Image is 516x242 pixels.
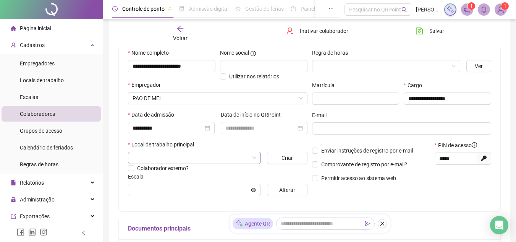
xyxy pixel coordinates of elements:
[20,77,64,83] span: Locais de trabalho
[300,27,348,35] span: Inativar colaborador
[321,175,396,181] span: Permitir acesso ao sistema web
[11,214,16,219] span: export
[20,94,38,100] span: Escalas
[128,172,149,181] label: Escala
[438,141,477,149] span: PIN de acesso
[20,42,45,48] span: Cadastros
[176,25,184,32] span: arrow-left
[321,148,413,154] span: Enviar instruções de registro por e-mail
[189,6,228,12] span: Admissão digital
[28,228,36,236] span: linkedin
[11,197,16,202] span: lock
[128,140,199,149] label: Local de trabalho principal
[279,186,295,194] span: Alterar
[470,3,473,9] span: 1
[267,184,307,196] button: Alterar
[281,154,293,162] span: Criar
[233,218,273,229] div: Agente QR
[446,5,455,14] img: sparkle-icon.fc2bf0ac1784a2077858766a79e2daf3.svg
[416,5,440,14] span: [PERSON_NAME]
[245,6,284,12] span: Gestão de férias
[301,6,330,12] span: Painel do DP
[11,42,16,48] span: user-add
[229,73,279,80] span: Utilizar nos relatórios
[495,4,506,15] img: 56870
[480,6,487,13] span: bell
[179,6,184,11] span: file-done
[133,93,303,104] span: PAO DE MEL LTDA
[81,230,86,236] span: left
[168,7,172,11] span: pushpin
[17,228,24,236] span: facebook
[321,161,407,167] span: Comprovante de registro por e-mail?
[328,6,334,11] span: ellipsis
[137,165,189,171] span: Colaborador externo?
[312,49,353,57] label: Regra de horas
[173,35,188,41] span: Voltar
[312,111,332,119] label: E-mail
[504,3,506,9] span: 1
[490,216,508,234] div: Open Intercom Messenger
[20,197,55,203] span: Administração
[401,7,407,13] span: search
[472,142,477,148] span: info-circle
[464,6,471,13] span: notification
[20,161,58,167] span: Regras de horas
[40,228,47,236] span: instagram
[20,128,62,134] span: Grupos de acesso
[466,60,491,72] button: Ver
[220,49,249,57] span: Nome social
[112,6,118,11] span: clock-circle
[128,49,174,57] label: Nome completo
[20,111,55,117] span: Colaboradores
[236,220,243,228] img: sparkle-icon.fc2bf0ac1784a2077858766a79e2daf3.svg
[475,62,483,70] span: Ver
[291,6,296,11] span: dashboard
[11,180,16,185] span: file
[128,110,179,119] label: Data de admissão
[467,2,475,10] sup: 1
[267,152,307,164] button: Criar
[365,221,370,226] span: send
[251,187,256,193] span: eye
[221,110,286,119] label: Data de início no QRPoint
[235,6,241,11] span: sun
[380,221,385,226] span: close
[410,25,450,37] button: Salvar
[501,2,509,10] sup: Atualize o seu contato no menu Meus Dados
[20,180,44,186] span: Relatórios
[251,51,256,56] span: info-circle
[20,25,51,31] span: Página inicial
[128,224,491,233] h5: Documentos principais
[20,60,55,67] span: Empregadores
[404,81,427,89] label: Cargo
[286,27,294,35] span: user-delete
[280,25,354,37] button: Inativar colaborador
[312,81,340,89] label: Matrícula
[20,213,50,219] span: Exportações
[429,27,444,35] span: Salvar
[20,145,73,151] span: Calendário de feriados
[128,81,166,89] label: Empregador
[416,27,423,35] span: save
[11,26,16,31] span: home
[122,6,165,12] span: Controle de ponto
